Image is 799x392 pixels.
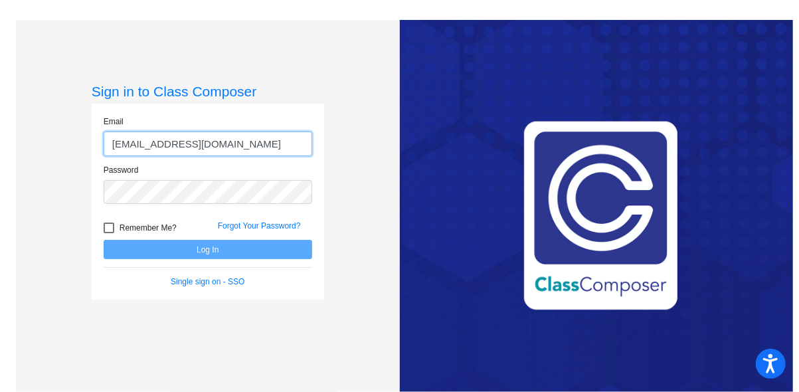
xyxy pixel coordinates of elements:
[171,277,244,286] a: Single sign on - SSO
[104,240,312,259] button: Log In
[104,116,124,128] label: Email
[120,220,177,236] span: Remember Me?
[92,83,324,100] h3: Sign in to Class Composer
[218,221,301,231] a: Forgot Your Password?
[104,164,139,176] label: Password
